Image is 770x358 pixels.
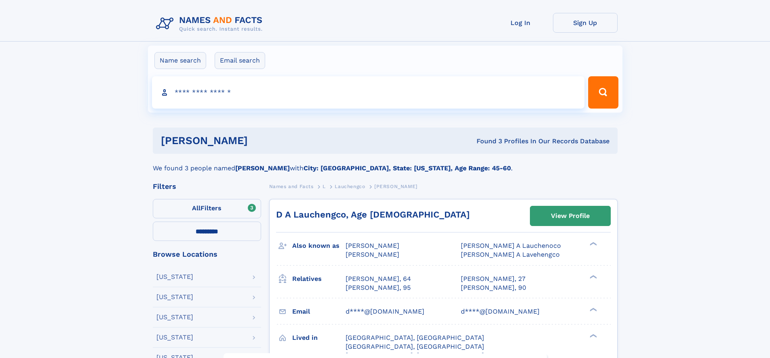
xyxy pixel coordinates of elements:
[323,181,326,191] a: L
[292,305,346,318] h3: Email
[323,184,326,189] span: L
[156,274,193,280] div: [US_STATE]
[346,283,411,292] a: [PERSON_NAME], 95
[153,199,261,218] label: Filters
[269,181,314,191] a: Names and Facts
[588,241,597,247] div: ❯
[551,207,590,225] div: View Profile
[461,242,561,249] span: [PERSON_NAME] A Lauchenoco
[362,137,610,146] div: Found 3 Profiles In Our Records Database
[335,184,365,189] span: Lauchengco
[153,154,618,173] div: We found 3 people named with .
[346,251,399,258] span: [PERSON_NAME]
[161,136,362,146] h1: [PERSON_NAME]
[292,272,346,286] h3: Relatives
[304,164,511,172] b: City: [GEOGRAPHIC_DATA], State: [US_STATE], Age Range: 45-60
[215,52,265,69] label: Email search
[335,181,365,191] a: Lauchengco
[153,13,269,35] img: Logo Names and Facts
[588,307,597,312] div: ❯
[192,204,200,212] span: All
[152,76,585,109] input: search input
[153,251,261,258] div: Browse Locations
[346,334,484,341] span: [GEOGRAPHIC_DATA], [GEOGRAPHIC_DATA]
[235,164,290,172] b: [PERSON_NAME]
[346,343,484,350] span: [GEOGRAPHIC_DATA], [GEOGRAPHIC_DATA]
[156,294,193,300] div: [US_STATE]
[153,183,261,190] div: Filters
[488,13,553,33] a: Log In
[461,251,560,258] span: [PERSON_NAME] A Lavehengco
[553,13,618,33] a: Sign Up
[156,334,193,341] div: [US_STATE]
[588,274,597,279] div: ❯
[588,76,618,109] button: Search Button
[530,206,610,226] a: View Profile
[276,209,470,220] a: D A Lauchengco, Age [DEMOGRAPHIC_DATA]
[461,274,525,283] a: [PERSON_NAME], 27
[588,333,597,338] div: ❯
[374,184,418,189] span: [PERSON_NAME]
[292,331,346,345] h3: Lived in
[461,283,526,292] a: [PERSON_NAME], 90
[292,239,346,253] h3: Also known as
[154,52,206,69] label: Name search
[346,274,411,283] a: [PERSON_NAME], 64
[346,242,399,249] span: [PERSON_NAME]
[156,314,193,320] div: [US_STATE]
